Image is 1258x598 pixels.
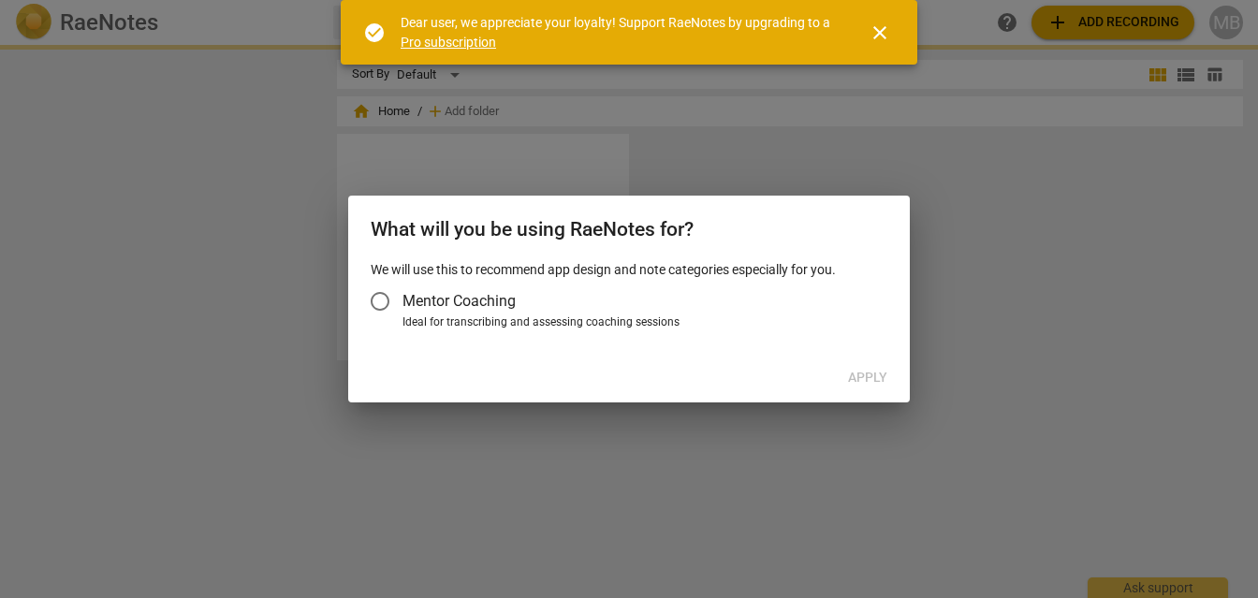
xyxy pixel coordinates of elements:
span: close [869,22,891,44]
h2: What will you be using RaeNotes for? [371,218,887,241]
div: Account type [371,279,887,331]
a: Pro subscription [401,35,496,50]
span: Mentor Coaching [402,290,516,312]
p: We will use this to recommend app design and note categories especially for you. [371,260,887,280]
span: check_circle [363,22,386,44]
div: Dear user, we appreciate your loyalty! Support RaeNotes by upgrading to a [401,13,835,51]
div: Ideal for transcribing and assessing coaching sessions [402,314,882,331]
button: Close [857,10,902,55]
